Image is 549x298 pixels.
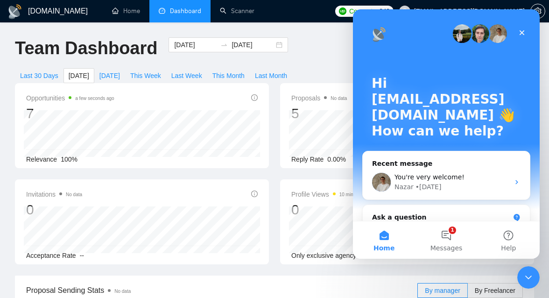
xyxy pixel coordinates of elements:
iframe: Intercom live chat [353,9,540,259]
button: Last Month [250,68,292,83]
span: Acceptance Rate [26,252,76,259]
span: By manager [425,287,460,294]
span: info-circle [251,94,258,101]
span: Connects: [349,6,377,16]
span: This Month [212,71,245,81]
div: 0 [291,201,371,219]
iframe: Intercom live chat [517,266,540,289]
span: Proposals [291,92,347,104]
span: By Freelancer [475,287,515,294]
button: [DATE] [94,68,125,83]
span: user [401,8,408,14]
h1: Team Dashboard [15,37,157,59]
time: 10 minutes ago [339,192,371,197]
button: Last 30 Days [15,68,63,83]
span: This Week [130,71,161,81]
img: logo [7,4,22,19]
span: to [220,41,228,49]
span: info-circle [251,191,258,197]
span: No data [66,192,82,197]
span: Last 30 Days [20,71,58,81]
div: 0 [26,201,82,219]
span: [DATE] [69,71,89,81]
span: 249 [379,6,389,16]
span: Reply Rate [291,156,324,163]
img: upwork-logo.png [339,7,346,15]
span: No data [331,96,347,101]
button: This Week [125,68,166,83]
button: This Month [207,68,250,83]
span: No data [114,289,131,294]
a: searchScanner [220,7,254,15]
a: setting [530,7,545,15]
span: [DATE] [99,71,120,81]
button: Last Week [166,68,207,83]
span: swap-right [220,41,228,49]
div: 5 [291,105,347,122]
span: Invitations [26,189,82,200]
span: 0.00% [327,156,346,163]
span: 100% [61,156,77,163]
div: 7 [26,105,114,122]
input: Start date [174,40,217,50]
a: homeHome [112,7,140,15]
time: a few seconds ago [75,96,114,101]
span: Profile Views [291,189,371,200]
span: Dashboard [170,7,201,15]
span: Opportunities [26,92,114,104]
span: Last Month [255,71,287,81]
button: [DATE] [63,68,94,83]
span: dashboard [159,7,165,14]
button: setting [530,4,545,19]
span: Only exclusive agency members [291,252,386,259]
span: Last Week [171,71,202,81]
span: -- [80,252,84,259]
span: setting [531,7,545,15]
input: End date [232,40,274,50]
span: Relevance [26,156,57,163]
span: Proposal Sending Stats [26,284,417,296]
